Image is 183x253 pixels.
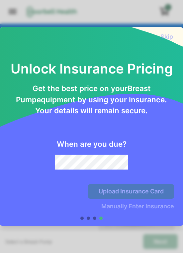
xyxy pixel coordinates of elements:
h2: When are you due? [57,140,127,149]
h2: Unlock Insurance Pricing [9,43,174,77]
button: Upload Insurance Card [88,184,174,199]
button: Manually Enter Insurance [101,203,174,210]
p: Get the best price on your Breast Pump equipment by using your insurance. Your details will remai... [9,83,174,116]
button: Skip [159,33,174,40]
p: Upload Insurance Card [99,188,164,195]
